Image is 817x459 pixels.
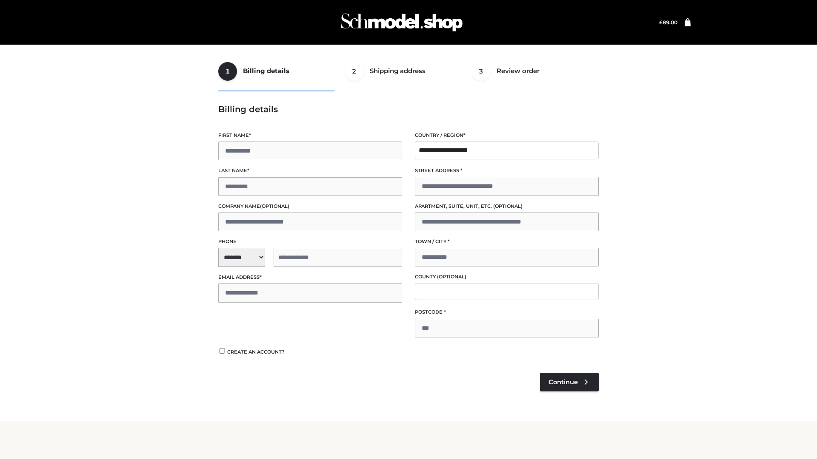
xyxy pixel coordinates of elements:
[218,273,402,281] label: Email address
[415,238,599,246] label: Town / City
[338,6,466,39] img: Schmodel Admin 964
[227,349,285,355] span: Create an account?
[218,238,402,246] label: Phone
[218,202,402,210] label: Company name
[548,378,578,386] span: Continue
[659,19,663,25] span: £
[218,104,599,114] h3: Billing details
[437,274,466,280] span: (optional)
[659,19,677,25] a: £89.00
[218,131,402,139] label: First name
[260,203,289,209] span: (optional)
[415,202,599,210] label: Apartment, suite, unit, etc.
[415,273,599,281] label: County
[415,131,599,139] label: Country / Region
[415,167,599,175] label: Street address
[218,167,402,175] label: Last name
[540,373,599,391] a: Continue
[415,308,599,316] label: Postcode
[659,19,677,25] bdi: 89.00
[493,203,523,209] span: (optional)
[218,348,226,354] input: Create an account?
